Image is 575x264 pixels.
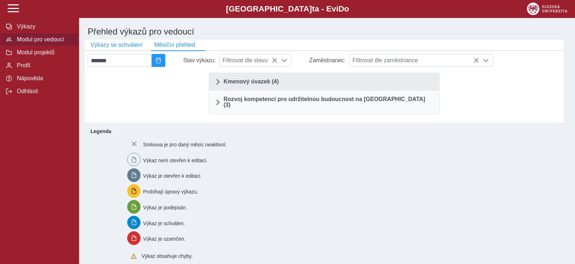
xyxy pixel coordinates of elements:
span: Smlouva je pro daný měsíc neaktivní. [143,142,227,147]
span: Rozvoj kompetencí pro udržitelnou budoucnost na [GEOGRAPHIC_DATA] (3) [224,96,433,108]
span: Probíhají úpravy výkazu. [143,189,198,195]
span: Kmenový úvazek (4) [224,79,279,85]
span: Výkaz není otevřen k editaci. [143,157,207,163]
span: Nápověda [15,75,73,82]
span: o [344,4,349,13]
span: Filtrovat dle zaměstnance [350,54,479,67]
b: [GEOGRAPHIC_DATA] a - Evi [22,4,553,14]
span: Výkaz je schválen. [143,220,185,226]
span: Modul projektů [15,49,73,56]
b: Legenda [88,126,561,137]
div: Zaměstnanec: [291,54,349,67]
span: D [338,4,344,13]
span: Profil [15,62,73,69]
button: Měsíční přehled [148,40,201,50]
span: Výkaz je uzamčen. [143,236,185,242]
span: t [312,4,314,13]
span: Výkaz obsahuje chyby. [142,253,193,259]
span: Filtrovat dle stavu [220,54,277,67]
span: Modul pro vedoucí [15,36,73,43]
span: Výkaz je otevřen k editaci. [143,173,202,179]
span: Výkazy se schválení [91,42,143,48]
button: Výkazy se schválení [85,40,148,50]
div: Stav výkazu: [165,54,220,67]
span: Odhlásit [15,88,73,95]
h1: Přehled výkazů pro vedoucí [85,24,569,40]
span: Měsíční přehled [154,42,195,48]
span: Výkazy [15,23,73,30]
img: logo_web_su.png [527,3,567,15]
button: 2025/08 [152,54,165,67]
span: Výkaz je podepsán. [143,204,187,210]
